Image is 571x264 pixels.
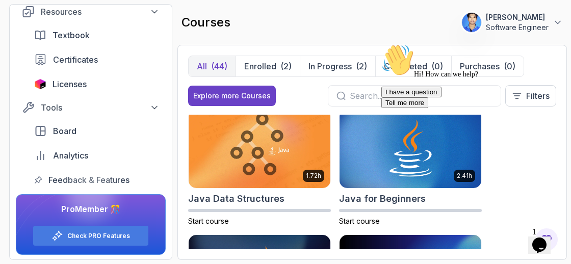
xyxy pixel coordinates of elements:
[375,56,451,76] button: Completed(0)
[53,78,87,90] span: Licenses
[462,13,481,32] img: user profile image
[486,22,549,33] p: Software Engineer
[461,12,563,33] button: user profile image[PERSON_NAME]Software Engineer
[28,170,166,190] a: feedback
[4,58,51,68] button: Tell me more
[28,25,166,45] a: textbook
[41,6,160,18] div: Resources
[193,91,271,101] div: Explore more Courses
[4,4,188,68] div: 👋Hi! How can we help?I have a questionTell me more
[377,40,561,218] iframe: chat widget
[48,174,129,186] span: Feedback & Features
[340,109,481,189] img: Java for Beginners card
[306,172,321,180] p: 1.72h
[28,145,166,166] a: analytics
[33,225,149,246] button: Check PRO Features
[188,86,276,106] button: Explore more Courses
[4,31,101,38] span: Hi! How can we help?
[280,60,292,72] div: (2)
[53,149,88,162] span: Analytics
[4,47,64,58] button: I have a question
[181,14,230,31] h2: courses
[28,121,166,141] a: board
[28,74,166,94] a: licenses
[53,29,90,41] span: Textbook
[53,125,76,137] span: Board
[4,4,37,37] img: :wave:
[308,60,352,72] p: In Progress
[339,217,380,225] span: Start course
[339,192,426,206] h2: Java for Beginners
[67,232,130,240] a: Check PRO Features
[300,56,375,76] button: In Progress(2)
[197,60,207,72] p: All
[188,217,229,225] span: Start course
[189,109,330,189] img: Java Data Structures card
[16,98,166,117] button: Tools
[188,192,284,206] h2: Java Data Structures
[486,12,549,22] p: [PERSON_NAME]
[236,56,300,76] button: Enrolled(2)
[211,60,227,72] div: (44)
[16,3,166,21] button: Resources
[53,54,98,66] span: Certificates
[356,60,367,72] div: (2)
[34,79,46,89] img: jetbrains icon
[244,60,276,72] p: Enrolled
[28,49,166,70] a: certificates
[528,223,561,254] iframe: chat widget
[41,101,160,114] div: Tools
[350,90,492,102] input: Search...
[189,56,236,76] button: All(44)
